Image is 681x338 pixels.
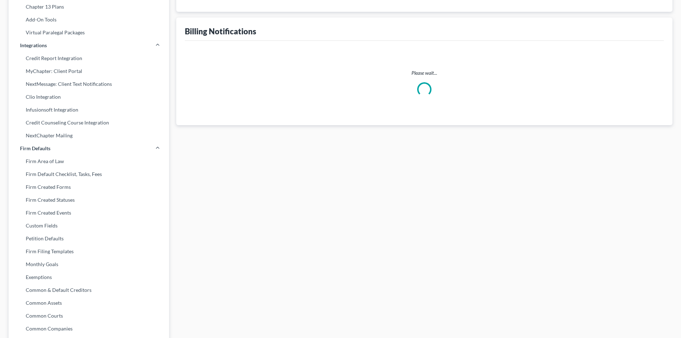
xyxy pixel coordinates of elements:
span: Integrations [20,42,47,49]
a: Custom Fields [9,219,169,232]
span: Firm Defaults [20,145,50,152]
a: Firm Filing Templates [9,245,169,258]
a: Common & Default Creditors [9,284,169,297]
a: Firm Area of Law [9,155,169,168]
a: Credit Counseling Course Integration [9,116,169,129]
a: Credit Report Integration [9,52,169,65]
a: Virtual Paralegal Packages [9,26,169,39]
a: NextChapter Mailing [9,129,169,142]
a: Firm Default Checklist, Tasks, Fees [9,168,169,181]
a: Common Companies [9,322,169,335]
a: Infusionsoft Integration [9,103,169,116]
a: Chapter 13 Plans [9,0,169,13]
a: Exemptions [9,271,169,284]
a: Common Courts [9,309,169,322]
a: Firm Created Statuses [9,194,169,206]
a: Petition Defaults [9,232,169,245]
p: Please wait... [191,69,658,77]
a: Clio Integration [9,90,169,103]
a: Common Assets [9,297,169,309]
div: Billing Notifications [185,26,256,36]
a: Firm Created Forms [9,181,169,194]
a: Firm Created Events [9,206,169,219]
a: NextMessage: Client Text Notifications [9,78,169,90]
a: Monthly Goals [9,258,169,271]
a: Firm Defaults [9,142,169,155]
a: Integrations [9,39,169,52]
a: MyChapter: Client Portal [9,65,169,78]
a: Add-On Tools [9,13,169,26]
